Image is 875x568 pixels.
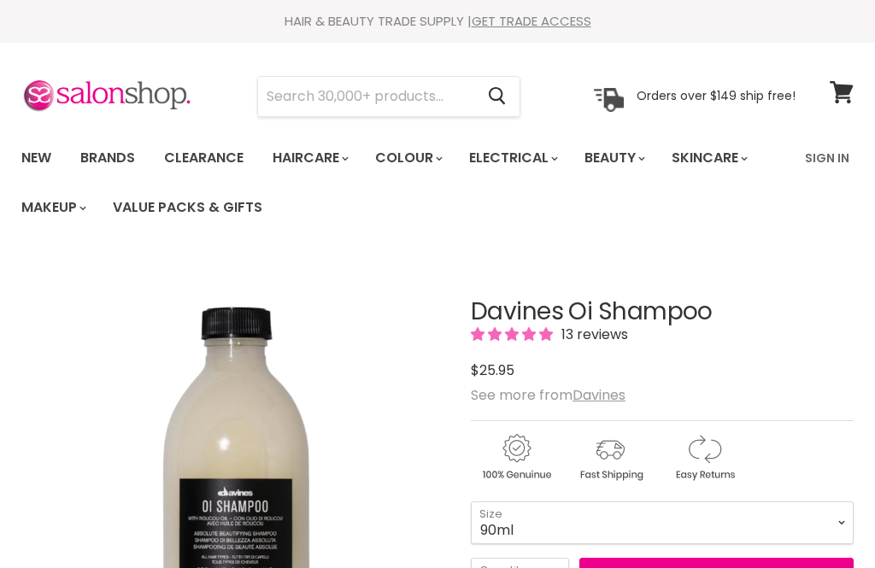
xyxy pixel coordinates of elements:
img: shipping.gif [565,431,655,483]
a: Makeup [9,190,97,225]
span: 5.00 stars [471,325,556,344]
h1: Davines Oi Shampoo [471,299,854,325]
a: Brands [68,140,148,176]
a: Value Packs & Gifts [100,190,275,225]
input: Search [258,77,474,116]
span: $25.95 [471,360,514,380]
a: Davines [573,385,625,405]
button: Search [474,77,520,116]
a: Electrical [456,140,568,176]
img: returns.gif [659,431,749,483]
form: Product [257,76,520,117]
a: Beauty [572,140,655,176]
a: New [9,140,64,176]
p: Orders over $149 ship free! [637,88,796,103]
span: See more from [471,385,625,405]
span: 13 reviews [556,325,628,344]
a: GET TRADE ACCESS [472,12,591,30]
a: Skincare [659,140,758,176]
ul: Main menu [9,133,795,232]
a: Sign In [795,140,860,176]
a: Colour [362,140,453,176]
a: Clearance [151,140,256,176]
a: Haircare [260,140,359,176]
img: genuine.gif [471,431,561,483]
